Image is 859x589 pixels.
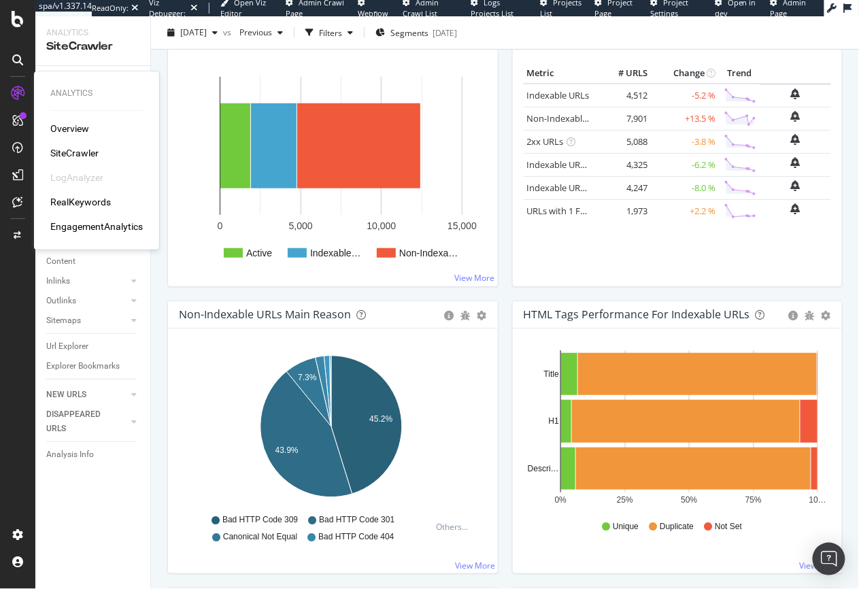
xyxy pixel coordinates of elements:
[524,307,750,321] div: HTML Tags Performance for Indexable URLs
[50,88,143,99] div: Analytics
[275,445,299,455] text: 43.9%
[162,22,223,44] button: [DATE]
[46,407,115,436] div: DISAPPEARED URLS
[358,8,388,18] span: Webflow
[46,388,127,402] a: NEW URLS
[370,22,462,44] button: Segments[DATE]
[234,22,288,44] button: Previous
[46,448,141,462] a: Analysis Info
[179,350,482,508] svg: A chart.
[554,496,567,505] text: 0%
[791,157,801,168] div: bell-plus
[50,146,99,160] a: SiteCrawler
[46,448,94,462] div: Analysis Info
[46,314,127,328] a: Sitemaps
[289,220,313,231] text: 5,000
[597,176,652,199] td: 4,247
[527,112,610,124] a: Non-Indexable URLs
[652,199,720,222] td: +2.2 %
[527,158,641,171] a: Indexable URLs with Bad H1
[455,272,495,284] a: View More
[597,107,652,130] td: 7,901
[652,84,720,107] td: -5.2 %
[445,311,454,320] div: circle-info
[597,84,652,107] td: 4,512
[46,339,141,354] a: Url Explorer
[715,521,742,533] span: Not Set
[597,63,652,84] th: # URLS
[46,359,141,373] a: Explorer Bookmarks
[319,514,394,526] span: Bad HTTP Code 301
[813,543,845,575] div: Open Intercom Messenger
[527,464,558,473] text: Descri…
[527,135,564,148] a: 2xx URLs
[791,180,801,191] div: bell-plus
[46,254,141,269] a: Content
[597,153,652,176] td: 4,325
[180,27,207,38] span: 2025 Aug. 31st
[652,107,720,130] td: +13.5 %
[50,195,111,209] a: RealKeywords
[548,417,559,426] text: H1
[246,248,272,258] text: Active
[433,27,457,38] div: [DATE]
[298,373,317,382] text: 7.3%
[652,63,720,84] th: Change
[543,369,559,379] text: Title
[46,407,127,436] a: DISAPPEARED URLS
[179,63,482,275] svg: A chart.
[613,521,639,533] span: Unique
[234,27,272,38] span: Previous
[745,496,761,505] text: 75%
[46,339,88,354] div: Url Explorer
[461,311,471,320] div: bug
[652,130,720,153] td: -3.8 %
[46,27,139,39] div: Analytics
[222,514,298,526] span: Bad HTTP Code 309
[46,388,86,402] div: NEW URLS
[791,203,801,214] div: bell-plus
[218,220,223,231] text: 0
[46,314,81,328] div: Sitemaps
[652,153,720,176] td: -6.2 %
[390,27,428,38] span: Segments
[616,496,633,505] text: 25%
[477,311,487,320] div: gear
[789,311,798,320] div: circle-info
[319,27,342,38] div: Filters
[597,199,652,222] td: 1,973
[318,531,394,543] span: Bad HTTP Code 404
[179,307,351,321] div: Non-Indexable URLs Main Reason
[527,89,590,101] a: Indexable URLs
[46,274,70,288] div: Inlinks
[448,220,477,231] text: 15,000
[720,63,760,84] th: Trend
[527,182,675,194] a: Indexable URLs with Bad Description
[46,39,139,54] div: SiteCrawler
[527,205,627,217] a: URLs with 1 Follow Inlink
[300,22,358,44] button: Filters
[456,560,496,571] a: View More
[652,176,720,199] td: -8.0 %
[597,130,652,153] td: 5,088
[367,220,396,231] text: 10,000
[46,294,76,308] div: Outlinks
[791,88,801,99] div: bell-plus
[46,294,127,308] a: Outlinks
[822,311,831,320] div: gear
[524,63,597,84] th: Metric
[50,122,89,135] a: Overview
[660,521,694,533] span: Duplicate
[524,350,827,508] div: A chart.
[437,521,475,533] div: Others...
[805,311,815,320] div: bug
[800,560,840,571] a: View More
[50,220,143,233] a: EngagementAnalytics
[310,248,361,258] text: Indexable…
